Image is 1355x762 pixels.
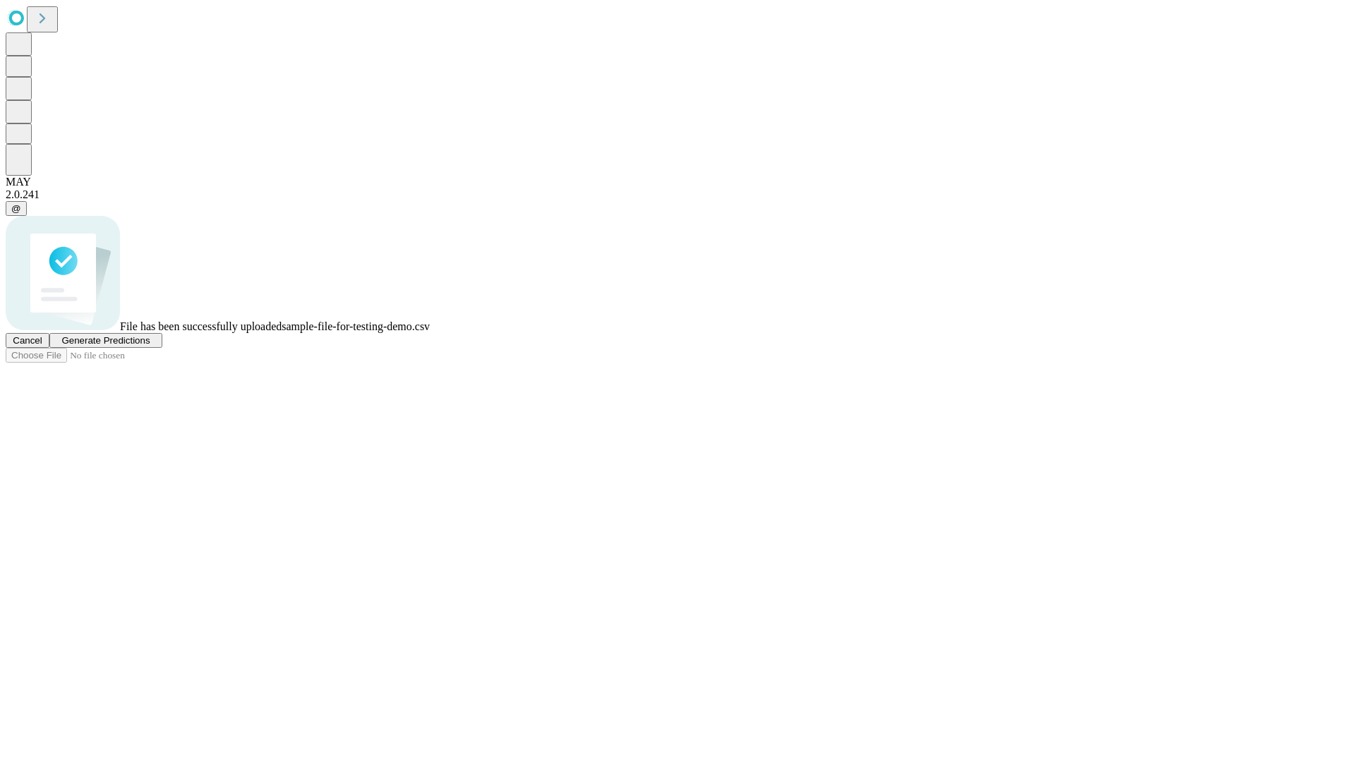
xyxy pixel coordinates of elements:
span: Generate Predictions [61,335,150,346]
span: File has been successfully uploaded [120,320,282,332]
span: Cancel [13,335,42,346]
button: Generate Predictions [49,333,162,348]
button: @ [6,201,27,216]
button: Cancel [6,333,49,348]
span: @ [11,203,21,214]
div: MAY [6,176,1349,188]
span: sample-file-for-testing-demo.csv [282,320,430,332]
div: 2.0.241 [6,188,1349,201]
